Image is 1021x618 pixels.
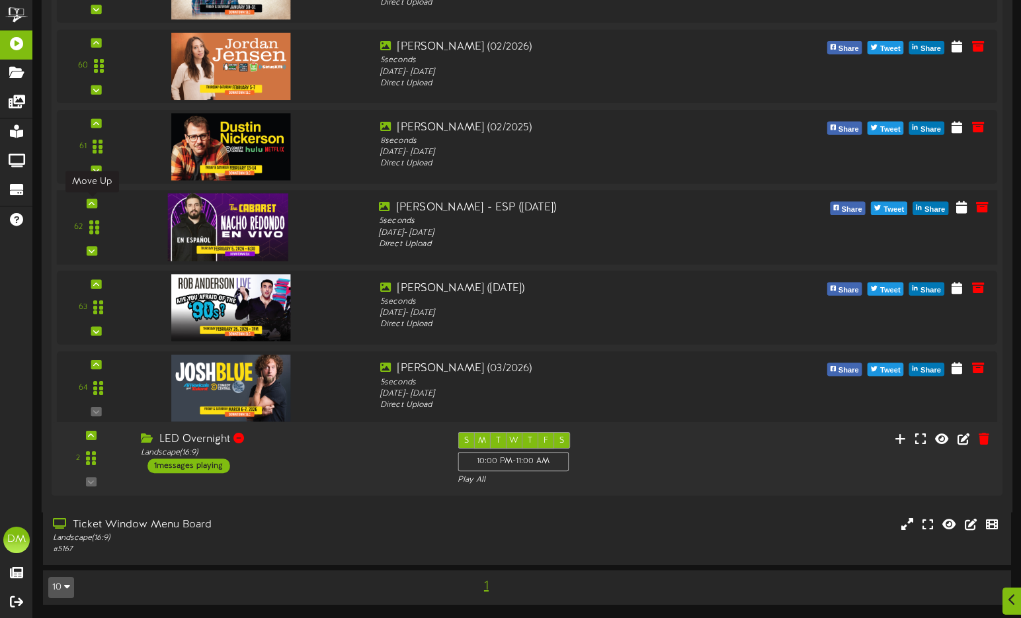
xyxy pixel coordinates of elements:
[871,202,907,215] button: Tweet
[838,202,864,217] span: Share
[918,283,944,298] span: Share
[922,202,948,217] span: Share
[380,361,752,376] div: [PERSON_NAME] (03/2026)
[53,544,436,555] div: # 5167
[868,122,904,135] button: Tweet
[464,436,469,445] span: S
[878,122,903,137] span: Tweet
[909,283,944,296] button: Share
[48,577,74,598] button: 10
[380,135,752,146] div: 8 seconds
[379,227,755,239] div: [DATE] - [DATE]
[171,113,290,180] img: c79348f9-a356-4439-bde4-9fea8a648dd6.jpg
[827,41,862,54] button: Share
[868,41,904,54] button: Tweet
[868,363,904,376] button: Tweet
[379,200,755,215] div: [PERSON_NAME] - ESP ([DATE])
[171,355,290,421] img: 8985d6fa-7a42-4dbe-bcda-d76557786f26.jpg
[380,158,752,169] div: Direct Upload
[528,436,532,445] span: T
[3,527,30,553] div: DM
[836,283,862,298] span: Share
[509,436,518,445] span: W
[827,363,862,376] button: Share
[918,363,944,378] span: Share
[379,216,755,228] div: 5 seconds
[79,141,87,152] div: 61
[380,281,752,296] div: [PERSON_NAME] ([DATE])
[559,436,564,445] span: S
[496,436,501,445] span: T
[380,147,752,158] div: [DATE] - [DATE]
[74,222,83,234] div: 62
[878,283,903,298] span: Tweet
[478,436,486,445] span: M
[79,382,87,394] div: 64
[380,296,752,308] div: 5 seconds
[827,283,862,296] button: Share
[380,40,752,55] div: [PERSON_NAME] (02/2026)
[881,202,907,217] span: Tweet
[544,436,548,445] span: F
[380,388,752,400] div: [DATE] - [DATE]
[458,452,569,471] div: 10:00 PM - 11:00 AM
[168,193,288,261] img: 7812b34d-e581-4a5d-854c-dafe952fc8e1.jpg
[827,122,862,135] button: Share
[380,308,752,319] div: [DATE] - [DATE]
[141,447,438,459] div: Landscape ( 16:9 )
[458,474,675,486] div: Play All
[380,319,752,330] div: Direct Upload
[380,55,752,66] div: 5 seconds
[147,459,229,473] div: 1 messages playing
[836,122,862,137] span: Share
[380,400,752,411] div: Direct Upload
[78,61,88,72] div: 60
[909,41,944,54] button: Share
[53,533,436,544] div: Landscape ( 16:9 )
[918,42,944,56] span: Share
[868,283,904,296] button: Tweet
[171,33,290,100] img: d4cc7d2b-90cf-46cb-a565-17aee4ae232e.jpg
[380,78,752,89] div: Direct Upload
[141,432,438,447] div: LED Overnight
[909,122,944,135] button: Share
[878,42,903,56] span: Tweet
[380,66,752,77] div: [DATE] - [DATE]
[909,363,944,376] button: Share
[878,363,903,378] span: Tweet
[79,302,87,313] div: 63
[481,579,492,594] span: 1
[171,274,290,341] img: 922e3da5-6c5c-44fc-ab16-c13fa0fec061.jpg
[836,42,862,56] span: Share
[918,122,944,137] span: Share
[380,120,752,135] div: [PERSON_NAME] (02/2025)
[836,363,862,378] span: Share
[53,517,436,533] div: Ticket Window Menu Board
[379,239,755,251] div: Direct Upload
[913,202,949,215] button: Share
[830,202,866,215] button: Share
[380,376,752,388] div: 5 seconds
